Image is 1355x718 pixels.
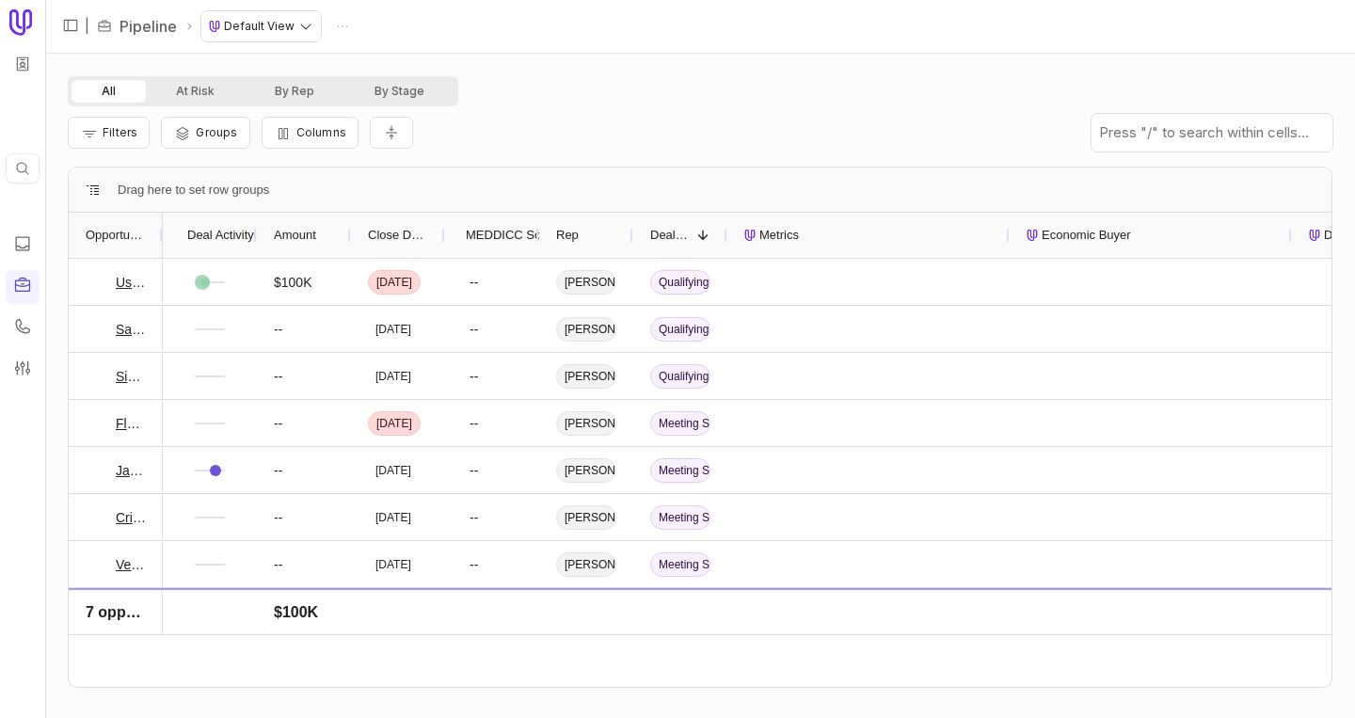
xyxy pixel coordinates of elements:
time: [DATE] [376,275,412,290]
span: [PERSON_NAME] [556,458,616,483]
button: All [72,80,146,103]
span: $100K [274,271,311,294]
a: SimpliGov Q3 [116,365,146,388]
div: -- [470,365,478,388]
div: -- [470,459,478,482]
a: Pipeline [120,15,177,38]
span: Meeting Set [650,552,710,577]
button: Group Pipeline [161,117,249,149]
div: MEDDICC Score [462,213,522,258]
span: Qualifying [650,364,710,389]
a: Vercel - Q4 [116,553,146,576]
span: Drag here to set row groups [118,179,269,201]
button: By Stage [344,80,454,103]
span: Deal Activity [187,224,254,247]
span: -- [274,553,282,576]
span: Meeting Set [650,411,710,436]
div: -- [470,271,478,294]
button: Filter Pipeline [68,117,150,149]
div: Economic Buyer [1027,213,1275,258]
span: Groups [196,125,237,139]
a: SafetyChain - Q3 [116,318,146,341]
span: Qualifying [650,270,710,295]
input: Press "/" to search within cells... [1092,114,1332,152]
a: FlowCode Q4 [116,412,146,435]
a: Useful Beta Q3 [116,271,146,294]
span: -- [274,365,282,388]
span: [PERSON_NAME] [556,505,616,530]
button: Workspace [8,50,37,78]
span: -- [274,506,282,529]
div: Metrics [744,213,993,258]
button: Actions [328,12,357,40]
div: -- [470,412,478,435]
span: Filters [103,125,137,139]
span: MEDDICC Score [466,224,558,247]
span: Close Date [368,224,428,247]
button: By Rep [245,80,344,103]
div: -- [470,318,478,341]
button: Collapse all rows [370,117,413,150]
button: Columns [262,117,359,149]
a: Crisp Q4 [116,506,146,529]
span: Deal Stage [650,224,690,247]
div: -- [470,553,478,576]
span: Metrics [759,224,799,247]
time: [DATE] [375,510,411,525]
span: -- [274,459,282,482]
time: [DATE] [375,557,411,572]
span: | [85,15,89,38]
time: [DATE] [375,463,411,478]
span: Economic Buyer [1042,224,1131,247]
span: -- [274,318,282,341]
span: Meeting Set [650,458,710,483]
span: [PERSON_NAME] [556,317,616,342]
span: [PERSON_NAME] [556,411,616,436]
span: [PERSON_NAME] [556,364,616,389]
div: Row Groups [118,179,269,201]
button: At Risk [146,80,245,103]
span: [PERSON_NAME] [556,270,616,295]
time: [DATE] [375,322,411,337]
time: [DATE] [375,369,411,384]
span: Meeting Set [650,505,710,530]
span: [PERSON_NAME] [556,552,616,577]
span: Opportunity [86,224,146,247]
span: -- [274,412,282,435]
button: Expand sidebar [56,11,85,40]
time: [DATE] [376,416,412,431]
span: Qualifying [650,317,710,342]
span: Columns [296,125,346,139]
div: -- [470,506,478,529]
span: Rep [556,224,579,247]
a: Jasper - Q4 [116,459,146,482]
span: Amount [274,224,316,247]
